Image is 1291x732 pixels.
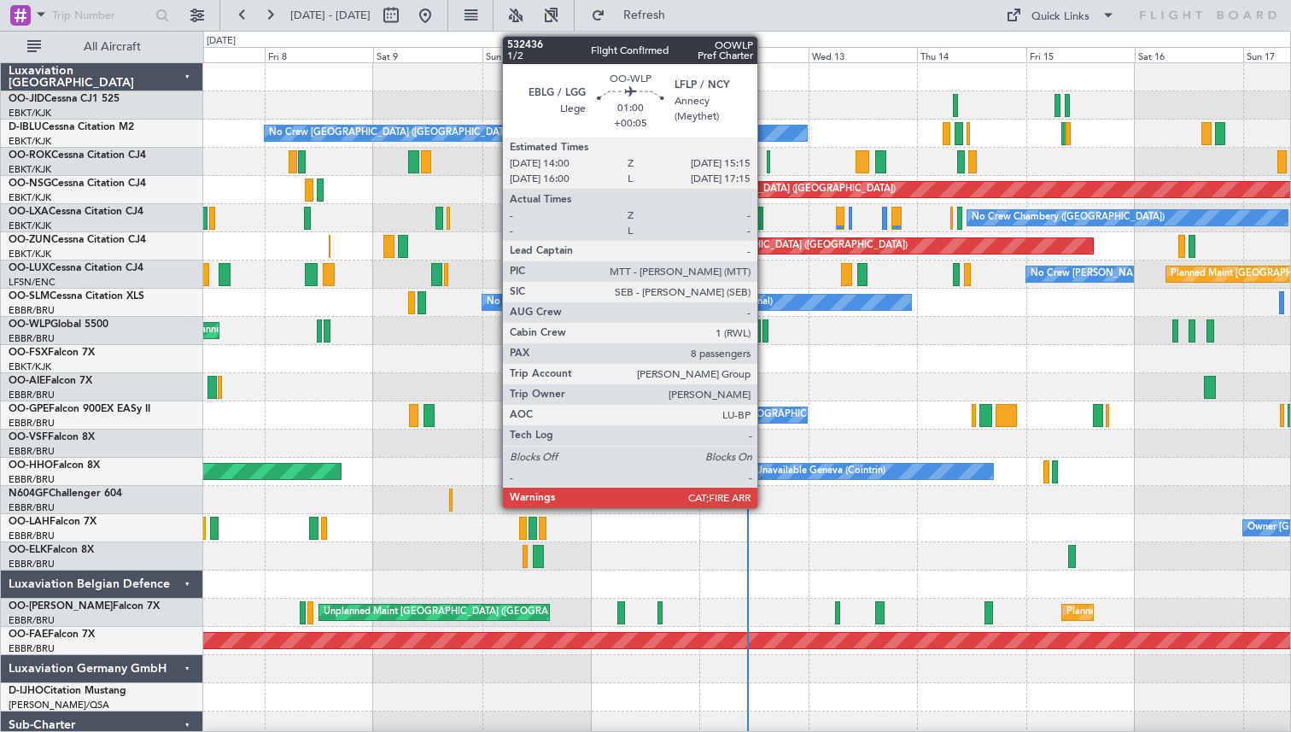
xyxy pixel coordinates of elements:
a: EBKT/KJK [9,163,51,176]
a: OO-GPEFalcon 900EX EASy II [9,404,150,414]
a: OO-NSGCessna Citation CJ4 [9,179,146,189]
a: D-IBLUCessna Citation M2 [9,122,134,132]
span: OO-LAH [9,517,50,527]
a: OO-[PERSON_NAME]Falcon 7X [9,601,160,612]
a: EBKT/KJK [9,107,51,120]
span: Refresh [609,9,681,21]
div: A/C Unavailable Geneva (Cointrin) [736,459,885,484]
a: D-IJHOCitation Mustang [9,686,126,696]
div: Thu 7 [156,47,265,62]
div: Planned Maint [GEOGRAPHIC_DATA] ([GEOGRAPHIC_DATA]) [627,177,896,202]
span: All Aircraft [44,41,180,53]
div: Wed 13 [809,47,917,62]
span: OO-NSG [9,179,51,189]
span: OO-LXA [9,207,49,217]
span: OO-[PERSON_NAME] [9,601,113,612]
a: EBBR/BRU [9,332,55,345]
div: Mon 11 [591,47,699,62]
span: OO-LUX [9,263,49,273]
span: OO-FAE [9,630,48,640]
span: OO-ZUN [9,235,51,245]
div: Sat 9 [373,47,482,62]
div: Unplanned Maint [GEOGRAPHIC_DATA] ([GEOGRAPHIC_DATA]) [627,233,908,259]
a: OO-ZUNCessna Citation CJ4 [9,235,146,245]
div: Fri 15 [1026,47,1135,62]
div: Tue 12 [699,47,808,62]
a: OO-WLPGlobal 5500 [9,319,108,330]
a: EBKT/KJK [9,248,51,261]
button: Refresh [583,2,686,29]
div: Unplanned Maint [GEOGRAPHIC_DATA] ([GEOGRAPHIC_DATA] National) [324,600,645,625]
a: N604GFChallenger 604 [9,489,122,499]
a: EBKT/KJK [9,360,51,373]
a: OO-JIDCessna CJ1 525 [9,94,120,104]
a: OO-SLMCessna Citation XLS [9,291,144,302]
a: OO-AIEFalcon 7X [9,376,92,386]
a: OO-ROKCessna Citation CJ4 [9,150,146,161]
a: [PERSON_NAME]/QSA [9,699,109,712]
span: OO-ROK [9,150,51,161]
a: EBBR/BRU [9,445,55,458]
div: [DATE] [207,34,236,49]
a: EBBR/BRU [9,558,55,571]
span: D-IJHO [9,686,44,696]
div: Sun 10 [482,47,591,62]
a: OO-LXACessna Citation CJ4 [9,207,143,217]
a: EBBR/BRU [9,389,55,401]
div: Fri 8 [265,47,373,62]
a: EBBR/BRU [9,473,55,486]
div: No Crew [GEOGRAPHIC_DATA] ([GEOGRAPHIC_DATA] National) [269,120,555,146]
a: OO-FSXFalcon 7X [9,348,95,358]
a: EBKT/KJK [9,135,51,148]
div: No Crew [GEOGRAPHIC_DATA] ([GEOGRAPHIC_DATA] National) [595,402,881,428]
span: OO-WLP [9,319,50,330]
span: OO-GPE [9,404,49,414]
a: EBBR/BRU [9,642,55,655]
a: EBKT/KJK [9,191,51,204]
a: OO-LUXCessna Citation CJ4 [9,263,143,273]
a: EBBR/BRU [9,614,55,627]
span: OO-JID [9,94,44,104]
a: OO-FAEFalcon 7X [9,630,95,640]
a: EBBR/BRU [9,417,55,430]
span: OO-HHO [9,460,53,471]
button: All Aircraft [19,33,185,61]
div: Quick Links [1031,9,1089,26]
span: [DATE] - [DATE] [290,8,371,23]
input: Trip Number [52,3,150,28]
span: OO-SLM [9,291,50,302]
div: No Crew [PERSON_NAME] ([PERSON_NAME]) [1031,261,1236,287]
a: OO-HHOFalcon 8X [9,460,100,471]
div: No Crew [GEOGRAPHIC_DATA] ([GEOGRAPHIC_DATA] National) [487,290,773,315]
a: EBBR/BRU [9,530,55,542]
a: EBBR/BRU [9,501,55,514]
a: LFSN/ENC [9,276,55,289]
span: OO-AIE [9,376,45,386]
span: OO-VSF [9,432,48,442]
a: EBKT/KJK [9,220,51,232]
div: Thu 14 [917,47,1025,62]
span: OO-ELK [9,545,47,555]
a: OO-ELKFalcon 8X [9,545,94,555]
a: EBBR/BRU [9,304,55,317]
span: N604GF [9,489,49,499]
div: Sat 16 [1135,47,1243,62]
div: No Crew Chambery ([GEOGRAPHIC_DATA]) [972,205,1165,231]
span: OO-FSX [9,348,48,358]
button: Quick Links [997,2,1124,29]
span: D-IBLU [9,122,42,132]
a: OO-LAHFalcon 7X [9,517,96,527]
a: OO-VSFFalcon 8X [9,432,95,442]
